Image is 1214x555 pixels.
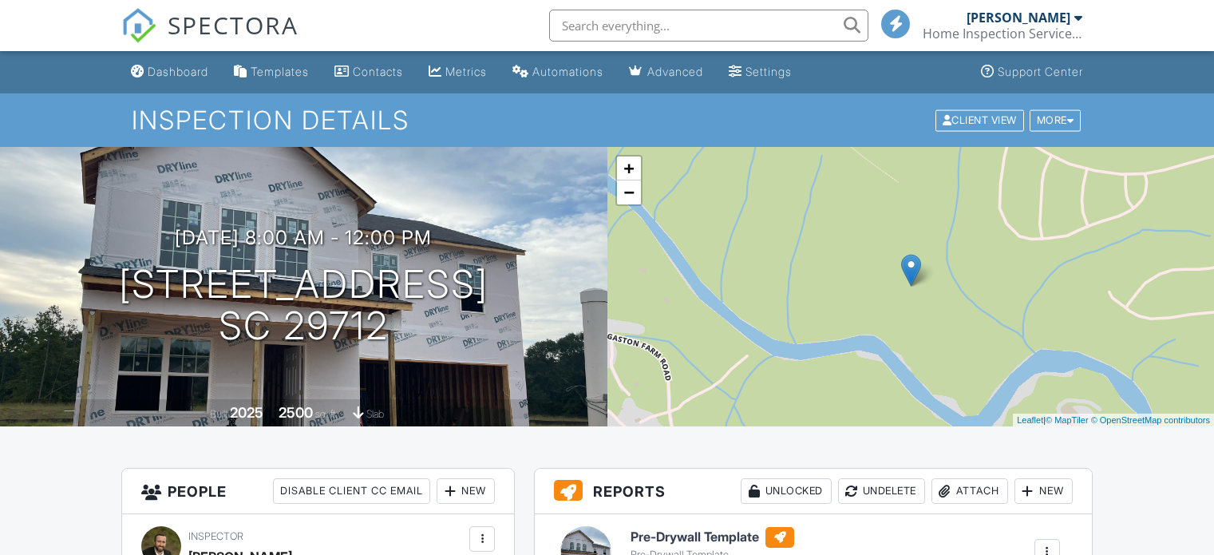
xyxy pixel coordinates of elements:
div: Disable Client CC Email [273,478,430,504]
span: sq. ft. [315,408,338,420]
a: Advanced [623,57,710,87]
a: © OpenStreetMap contributors [1091,415,1210,425]
a: SPECTORA [121,22,299,55]
input: Search everything... [549,10,868,42]
a: Leaflet [1017,415,1043,425]
a: Contacts [328,57,409,87]
span: slab [366,408,384,420]
div: Advanced [647,65,703,78]
div: Automations [532,65,603,78]
div: New [1014,478,1073,504]
h1: Inspection Details [132,106,1082,134]
a: Metrics [422,57,493,87]
div: Home Inspection Services, LLC [923,26,1082,42]
div: Undelete [838,478,925,504]
a: Zoom out [617,180,641,204]
div: Templates [251,65,309,78]
div: Unlocked [741,478,832,504]
img: The Best Home Inspection Software - Spectora [121,8,156,43]
a: Settings [722,57,798,87]
div: Attach [931,478,1008,504]
a: Automations (Basic) [506,57,610,87]
div: 2500 [279,404,313,421]
h3: People [122,469,514,514]
div: New [437,478,495,504]
a: Templates [227,57,315,87]
h1: [STREET_ADDRESS] SC 29712 [119,264,488,348]
span: Inspector [188,530,243,542]
div: [PERSON_NAME] [967,10,1070,26]
a: Client View [934,113,1028,125]
a: Zoom in [617,157,641,180]
div: Metrics [445,65,487,78]
div: Client View [935,109,1024,131]
div: 2025 [230,404,263,421]
div: Settings [745,65,792,78]
div: | [1013,414,1214,427]
a: © MapTiler [1046,415,1089,425]
h3: Reports [535,469,1092,514]
div: More [1030,109,1082,131]
div: Contacts [353,65,403,78]
a: Dashboard [125,57,215,87]
span: SPECTORA [168,8,299,42]
h6: Pre-Drywall Template [631,527,794,548]
span: Built [210,408,227,420]
h3: [DATE] 8:00 am - 12:00 pm [175,227,432,248]
div: Dashboard [148,65,208,78]
div: Support Center [998,65,1083,78]
a: Support Center [975,57,1089,87]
